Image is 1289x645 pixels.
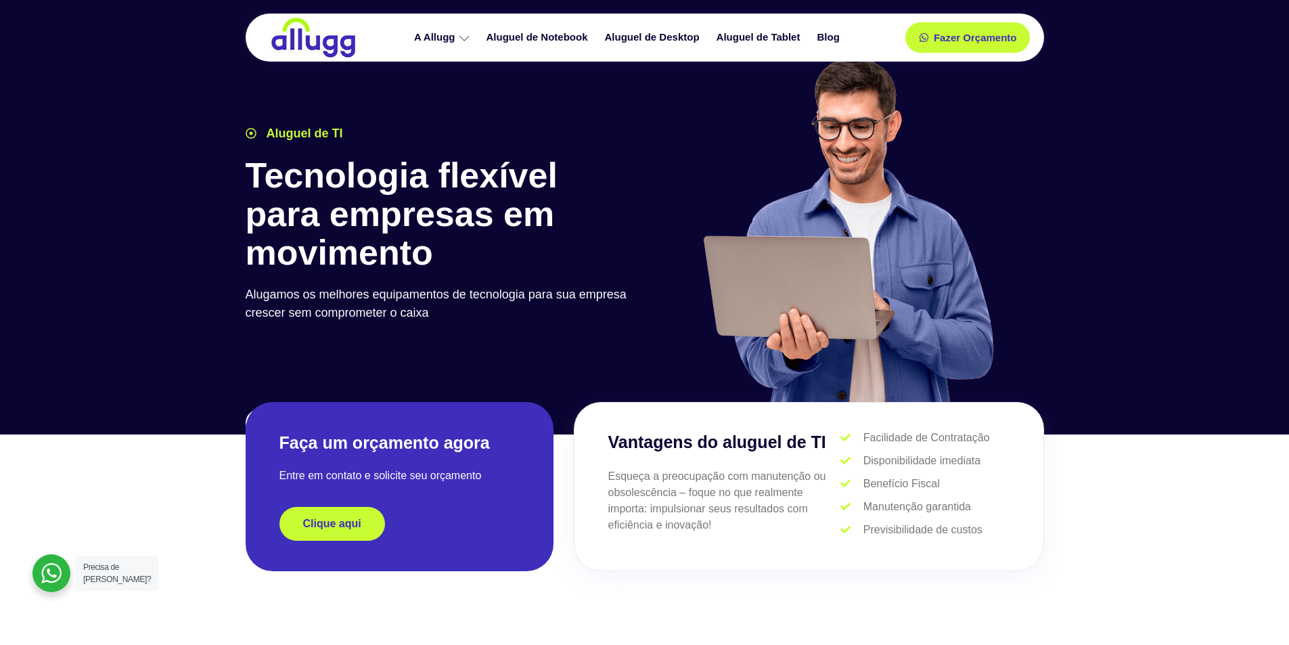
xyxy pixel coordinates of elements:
span: Fazer Orçamento [934,32,1017,43]
a: Aluguel de Tablet [710,26,811,49]
span: Manutenção garantida [860,499,971,515]
iframe: Chat Widget [1221,580,1289,645]
span: Aluguel de TI [263,125,343,143]
span: Benefício Fiscal [860,476,940,492]
a: Clique aqui [279,507,385,541]
p: Alugamos os melhores equipamentos de tecnologia para sua empresa crescer sem comprometer o caixa [246,286,638,322]
h2: Faça um orçamento agora [279,432,520,454]
p: Esqueça a preocupação com manutenção ou obsolescência – foque no que realmente importa: impulsion... [608,468,841,533]
span: Facilidade de Contratação [860,430,990,446]
span: Precisa de [PERSON_NAME]? [83,562,151,584]
span: Previsibilidade de custos [860,522,982,538]
a: Fazer Orçamento [905,22,1031,53]
h3: Vantagens do aluguel de TI [608,430,841,455]
a: Blog [810,26,849,49]
a: A Allugg [407,26,480,49]
img: aluguel de ti para startups [698,57,997,402]
span: Disponibilidade imediata [860,453,980,469]
h1: Tecnologia flexível para empresas em movimento [246,156,638,273]
a: Aluguel de Desktop [598,26,710,49]
p: Entre em contato e solicite seu orçamento [279,468,520,484]
a: Aluguel de Notebook [480,26,598,49]
img: locação de TI é Allugg [269,17,357,58]
span: Clique aqui [303,518,361,529]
